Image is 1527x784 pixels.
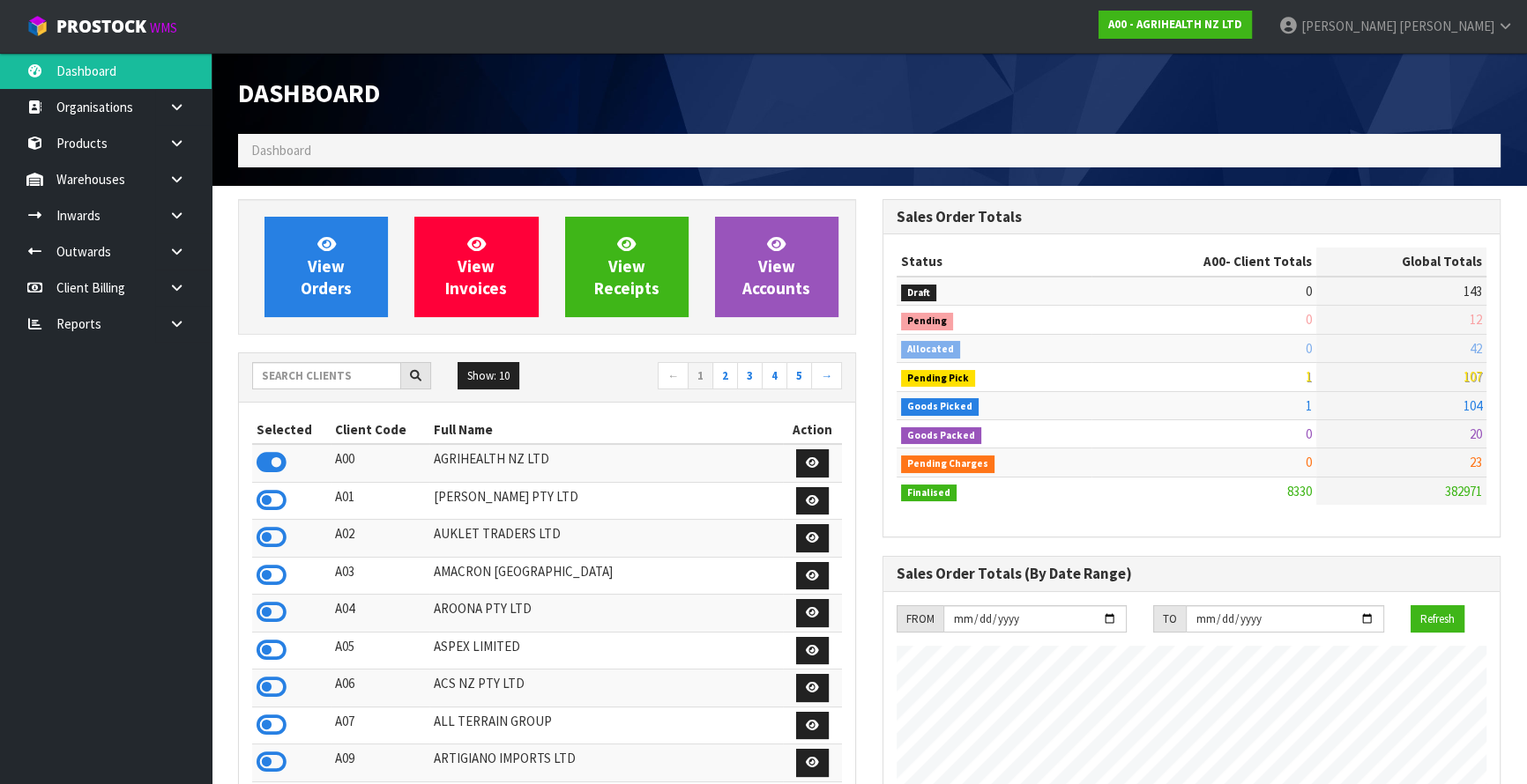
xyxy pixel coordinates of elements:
[1203,253,1225,270] span: A00
[429,557,783,595] td: AMACRON [GEOGRAPHIC_DATA]
[1470,311,1482,328] span: 12
[331,557,428,595] td: A03
[1399,18,1494,34] span: [PERSON_NAME]
[1306,311,1312,328] span: 0
[331,706,428,744] td: A07
[1306,397,1312,414] span: 1
[429,520,783,558] td: AUKLET TRADERS LTD
[238,77,380,109] span: Dashboard
[331,595,428,632] td: A04
[715,217,838,317] a: ViewAccounts
[901,484,957,502] span: Finalised
[742,233,810,300] span: View Accounts
[1091,248,1316,276] th: - Client Totals
[688,362,713,390] a: 1
[565,217,689,317] a: ViewReceipts
[658,362,689,390] a: ←
[429,444,783,482] td: AGRIHEALTH NZ LTD
[429,744,783,782] td: ARTIGIANO IMPORTS LTD
[712,362,738,390] a: 2
[897,605,943,633] div: FROM
[901,398,979,416] span: Goods Picked
[251,142,311,159] span: Dashboard
[1306,454,1312,470] span: 0
[331,482,428,520] td: A01
[429,706,783,744] td: ALL TERRAIN GROUP
[1301,18,1397,34] span: [PERSON_NAME]
[301,233,352,300] span: View Orders
[429,669,783,707] td: ACS NZ PTY LTD
[561,362,843,393] nav: Page navigation
[1287,483,1312,499] span: 8330
[1411,605,1464,633] button: Refresh
[897,566,1486,582] h3: Sales Order Totals (By Date Range)
[429,416,783,444] th: Full Name
[897,209,1486,226] h3: Sales Order Totals
[56,15,146,38] span: ProStock
[1470,454,1482,470] span: 23
[331,520,428,558] td: A02
[458,362,519,390] button: Show: 10
[445,233,507,300] span: View Invoices
[264,217,388,317] a: ViewOrders
[1099,11,1252,39] a: A00 - AGRIHEALTH NZ LTD
[901,427,981,445] span: Goods Packed
[1445,483,1482,499] span: 382971
[26,15,48,37] img: cube-alt.png
[901,455,994,473] span: Pending Charges
[901,285,936,302] span: Draft
[783,416,842,444] th: Action
[331,669,428,707] td: A06
[331,632,428,669] td: A05
[1464,397,1482,414] span: 104
[1306,368,1312,385] span: 1
[1306,283,1312,300] span: 0
[414,217,538,317] a: ViewInvoices
[737,362,763,390] a: 3
[786,362,812,390] a: 5
[252,416,331,444] th: Selected
[901,341,960,359] span: Allocated
[1470,425,1482,442] span: 20
[429,482,783,520] td: [PERSON_NAME] PTY LTD
[1464,368,1482,385] span: 107
[1306,425,1312,442] span: 0
[331,444,428,482] td: A00
[1153,605,1186,633] div: TO
[901,370,975,388] span: Pending Pick
[150,19,177,36] small: WMS
[762,362,787,390] a: 4
[1464,283,1482,300] span: 143
[429,595,783,632] td: AROONA PTY LTD
[1108,17,1242,32] strong: A00 - AGRIHEALTH NZ LTD
[252,362,401,389] input: Search clients
[429,632,783,669] td: ASPEX LIMITED
[331,416,428,444] th: Client Code
[331,744,428,782] td: A09
[811,362,842,390] a: →
[594,233,659,300] span: View Receipts
[1306,340,1312,357] span: 0
[1316,248,1486,276] th: Global Totals
[901,313,953,330] span: Pending
[1470,340,1482,357] span: 42
[897,248,1091,276] th: Status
